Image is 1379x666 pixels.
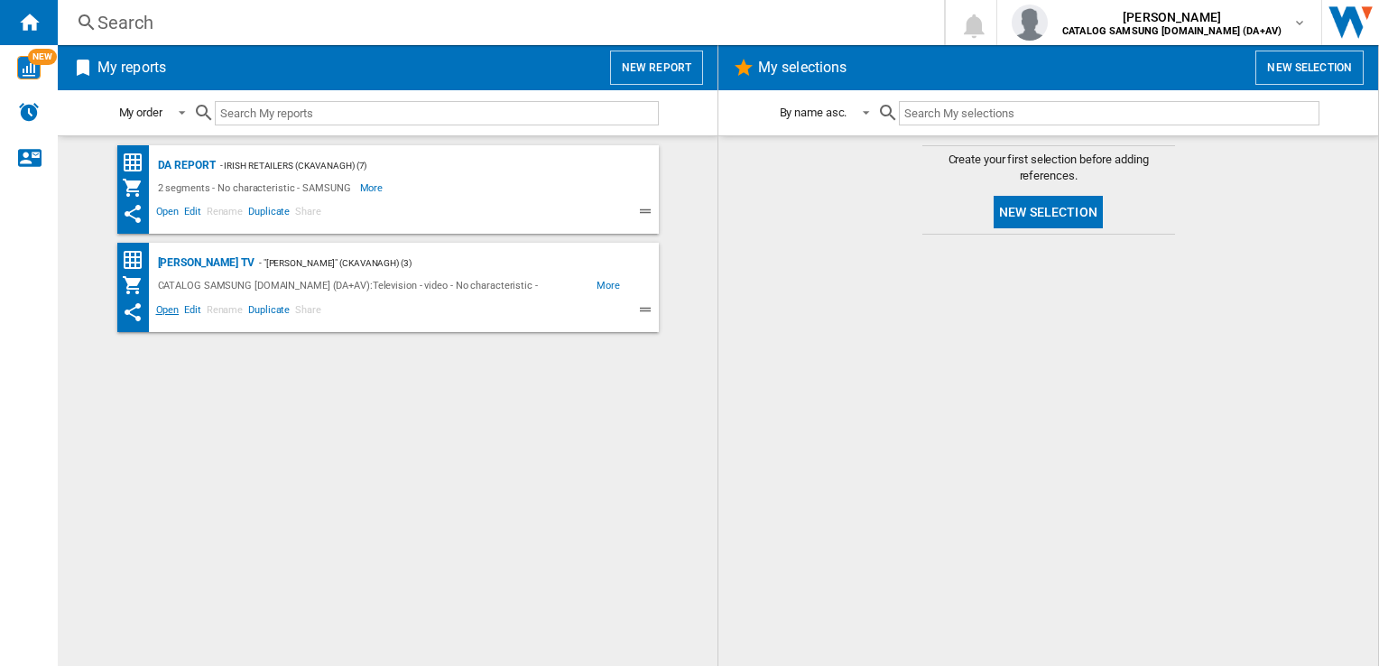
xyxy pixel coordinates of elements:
div: By name asc. [780,106,847,119]
div: Price Matrix [122,249,153,272]
input: Search My reports [215,101,659,125]
span: [PERSON_NAME] [1062,8,1282,26]
span: Open [153,301,182,323]
h2: My selections [754,51,850,85]
span: Rename [204,203,245,225]
span: Rename [204,301,245,323]
img: profile.jpg [1012,5,1048,41]
img: wise-card.svg [17,56,41,79]
span: Edit [181,301,204,323]
ng-md-icon: This report has been shared with you [122,203,143,225]
b: CATALOG SAMSUNG [DOMAIN_NAME] (DA+AV) [1062,25,1282,37]
button: New selection [994,196,1103,228]
span: More [597,274,623,297]
span: Open [153,203,182,225]
span: Create your first selection before adding references. [922,152,1175,184]
div: CATALOG SAMSUNG [DOMAIN_NAME] (DA+AV):Television - video - No characteristic - SAMSUNG [153,274,597,297]
div: [PERSON_NAME] TV [153,252,255,274]
ng-md-icon: This report has been shared with you [122,301,143,323]
div: My Assortment [122,274,153,297]
div: Price Matrix [122,152,153,174]
img: alerts-logo.svg [18,101,40,123]
input: Search My selections [899,101,1319,125]
div: Search [97,10,897,35]
span: Duplicate [245,203,292,225]
button: New selection [1255,51,1364,85]
div: My order [119,106,162,119]
span: Edit [181,203,204,225]
span: Duplicate [245,301,292,323]
div: - Irish Retailers (ckavanagh) (7) [216,154,623,177]
span: Share [292,301,324,323]
button: New report [610,51,703,85]
div: My Assortment [122,177,153,199]
span: Share [292,203,324,225]
h2: My reports [94,51,170,85]
div: - "[PERSON_NAME]" (ckavanagh) (3) [255,252,623,274]
div: 2 segments - No characteristic - SAMSUNG [153,177,360,199]
span: NEW [28,49,57,65]
span: More [360,177,386,199]
div: DA Report [153,154,216,177]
